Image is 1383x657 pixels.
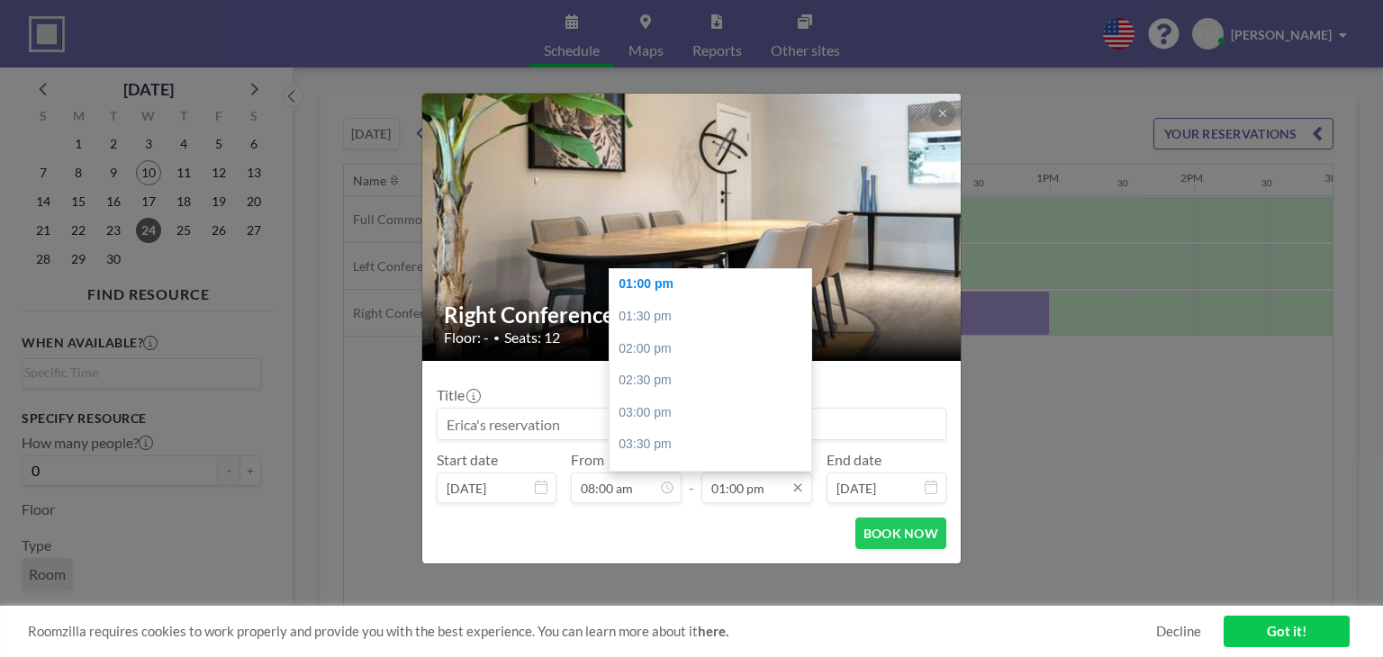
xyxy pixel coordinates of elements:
[698,623,728,639] a: here.
[855,517,946,549] button: BOOK NOW
[437,386,479,404] label: Title
[610,397,820,429] div: 03:00 pm
[610,428,820,461] div: 03:30 pm
[827,451,881,469] label: End date
[504,328,560,346] span: Seats: 12
[610,333,820,365] div: 02:00 pm
[689,457,694,497] span: -
[610,301,820,333] div: 01:30 pm
[444,301,941,328] h2: Right Conference Room
[610,461,820,493] div: 04:00 pm
[610,268,820,301] div: 01:00 pm
[437,451,498,469] label: Start date
[571,451,604,469] label: From
[444,328,489,346] span: Floor: -
[610,364,820,397] div: 02:30 pm
[493,331,500,345] span: •
[438,409,945,439] input: Erica's reservation
[28,623,1156,640] span: Roomzilla requires cookies to work properly and provide you with the best experience. You can lea...
[1224,616,1350,647] a: Got it!
[1156,623,1201,640] a: Decline
[422,48,963,408] img: 537.jpg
